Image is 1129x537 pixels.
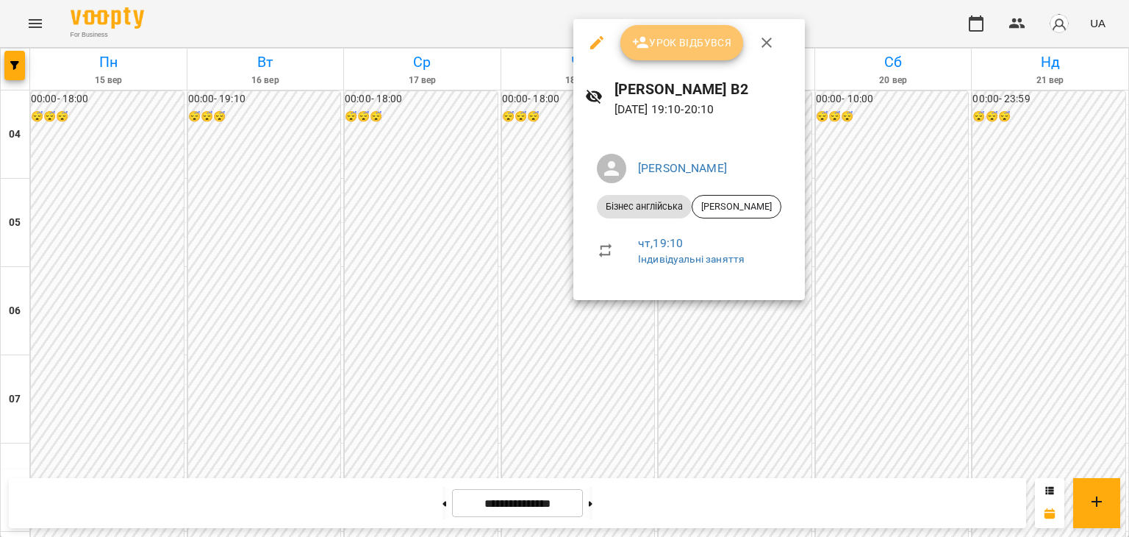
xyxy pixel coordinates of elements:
[614,101,793,118] p: [DATE] 19:10 - 20:10
[638,253,745,265] a: Індивідуальні заняття
[692,200,781,213] span: [PERSON_NAME]
[614,78,793,101] h6: [PERSON_NAME] В2
[597,200,692,213] span: Бізнес англійська
[620,25,744,60] button: Урок відбувся
[638,161,727,175] a: [PERSON_NAME]
[638,236,683,250] a: чт , 19:10
[692,195,781,218] div: [PERSON_NAME]
[632,34,732,51] span: Урок відбувся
